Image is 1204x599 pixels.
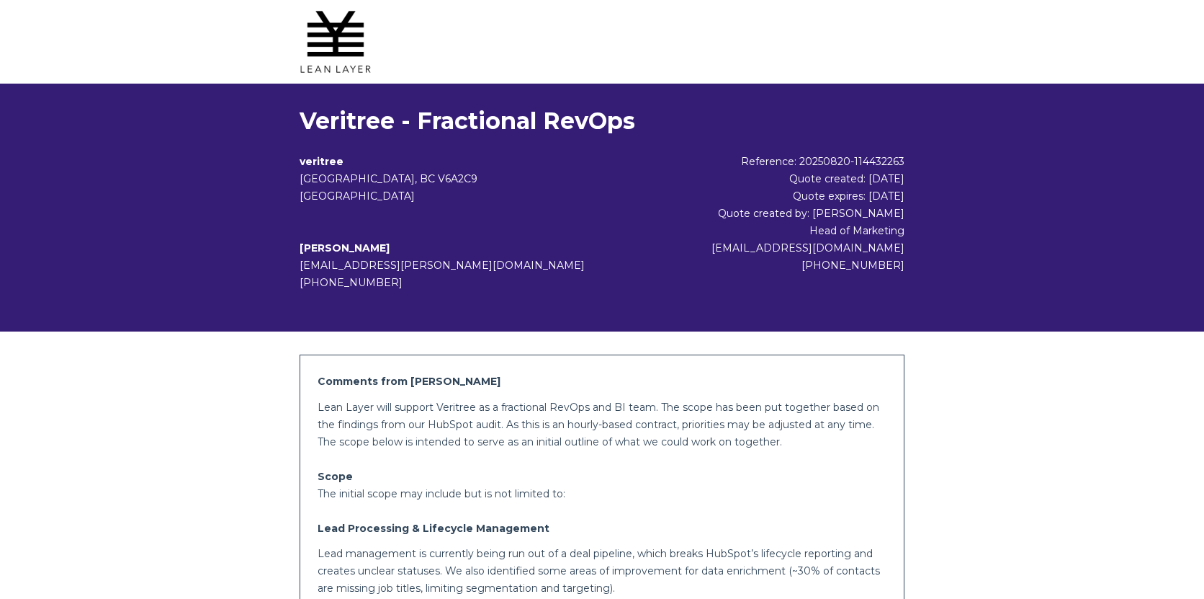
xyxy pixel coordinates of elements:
h2: Comments from [PERSON_NAME] [318,373,886,390]
address: [GEOGRAPHIC_DATA], BC V6A2C9 [GEOGRAPHIC_DATA] [300,170,632,205]
div: Quote expires: [DATE] [632,187,904,205]
span: Quote created by: [PERSON_NAME] Head of Marketing [EMAIL_ADDRESS][DOMAIN_NAME] [PHONE_NUMBER] [711,207,904,272]
strong: Lead Processing & Lifecycle Management [318,522,549,535]
p: Lead management is currently being run out of a deal pipeline, which breaks HubSpot’s lifecycle r... [318,545,886,597]
div: Quote created: [DATE] [632,170,904,187]
p: Lean Layer will support Veritree as a fractional RevOps and BI team. The scope has been put toget... [318,399,886,451]
strong: Scope [318,470,353,483]
span: [PHONE_NUMBER] [300,276,403,289]
p: The initial scope may include but is not limited to: [318,485,886,502]
span: [EMAIL_ADDRESS][PERSON_NAME][DOMAIN_NAME] [300,259,585,272]
h1: Veritree - Fractional RevOps [300,107,904,136]
img: Lean Layer [300,6,372,78]
b: [PERSON_NAME] [300,241,390,254]
b: veritree [300,155,343,168]
div: Reference: 20250820-114432263 [632,153,904,170]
